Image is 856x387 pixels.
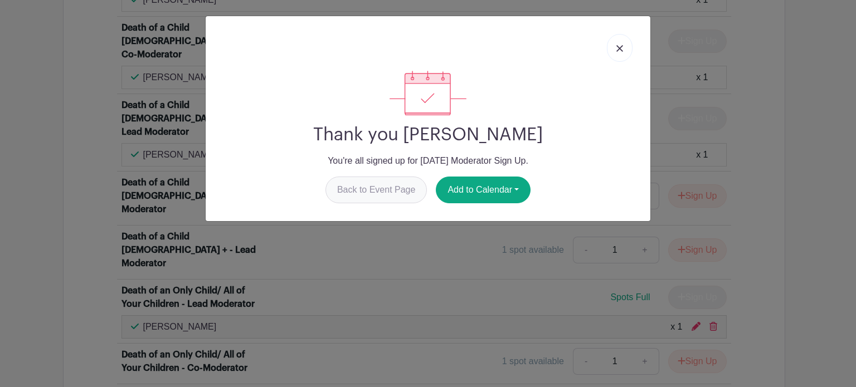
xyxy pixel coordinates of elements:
[616,45,623,52] img: close_button-5f87c8562297e5c2d7936805f587ecaba9071eb48480494691a3f1689db116b3.svg
[390,71,466,115] img: signup_complete-c468d5dda3e2740ee63a24cb0ba0d3ce5d8a4ecd24259e683200fb1569d990c8.svg
[215,154,641,168] p: You're all signed up for [DATE] Moderator Sign Up.
[325,177,427,203] a: Back to Event Page
[436,177,531,203] button: Add to Calendar
[215,124,641,145] h2: Thank you [PERSON_NAME]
